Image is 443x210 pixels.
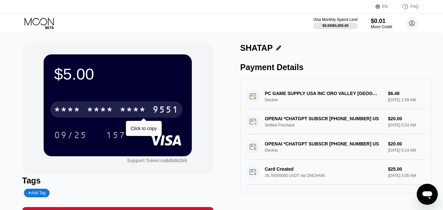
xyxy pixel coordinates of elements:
div: FAQ [411,4,418,9]
div: Support Token: ca8db862b9 [127,158,187,163]
div: Payment Details [240,63,432,72]
div: 9551 [152,105,179,116]
div: Add Tag [24,189,50,197]
div: SHATAP [240,43,273,53]
div: Support Token:ca8db862b9 [127,158,187,163]
div: 157 [106,131,126,141]
div: FAQ [395,3,418,10]
div: 09/25 [54,131,87,141]
div: Click to copy [131,126,157,131]
div: 157 [101,127,131,143]
div: $0.00 / $4,000.00 [322,24,349,28]
div: Visa Monthly Spend Limit [313,17,357,22]
div: $5.00 [54,65,181,83]
div: Tags [22,176,213,185]
div: EN [375,3,395,10]
div: EN [382,4,388,9]
div: Visa Monthly Spend Limit$0.00/$4,000.00 [313,17,357,29]
div: Moon Credit [371,25,392,29]
div: $0.01 [371,18,392,25]
div: $0.01Moon Credit [371,18,392,29]
iframe: לחצן לפתיחת חלון הודעות הטקסט [417,184,438,205]
div: Add Tag [28,191,46,195]
div: 09/25 [49,127,92,143]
